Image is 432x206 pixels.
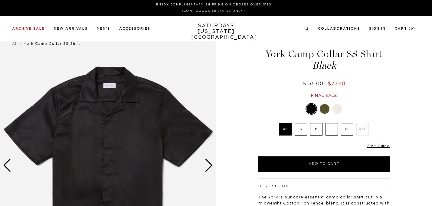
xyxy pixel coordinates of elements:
button: Add to Cart [258,156,390,172]
div: Next slide [205,159,213,172]
a: Accessories [119,27,150,30]
label: XS [279,123,292,136]
div: Previous slide [3,159,11,172]
label: M [310,123,322,136]
label: S [295,123,307,136]
a: All [12,42,18,45]
p: (Contiguous 48 States Only) [15,9,413,13]
span: York Camp Collar SS Shirt [24,42,80,45]
a: Sign In [369,27,386,30]
p: Enjoy Complimentary Shipping on Orders Over $150 [15,2,413,7]
button: Description [258,185,289,188]
a: Men's [97,27,110,30]
span: $77.50 [328,81,345,86]
h1: York Camp Collar SS Shirt [257,49,391,70]
div: Final sale [257,93,391,98]
span: Black [257,60,391,70]
del: $155.00 [303,81,326,86]
a: Cart (0) [395,27,415,30]
small: 0 [411,28,413,30]
a: New Arrivals [54,27,88,30]
label: XL [341,123,353,136]
a: Size Guide [367,144,390,148]
a: Archive Sale [12,27,45,30]
a: Collaborations [318,27,360,30]
label: L [326,123,338,136]
a: SATURDAYS[US_STATE][GEOGRAPHIC_DATA] [191,23,241,40]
